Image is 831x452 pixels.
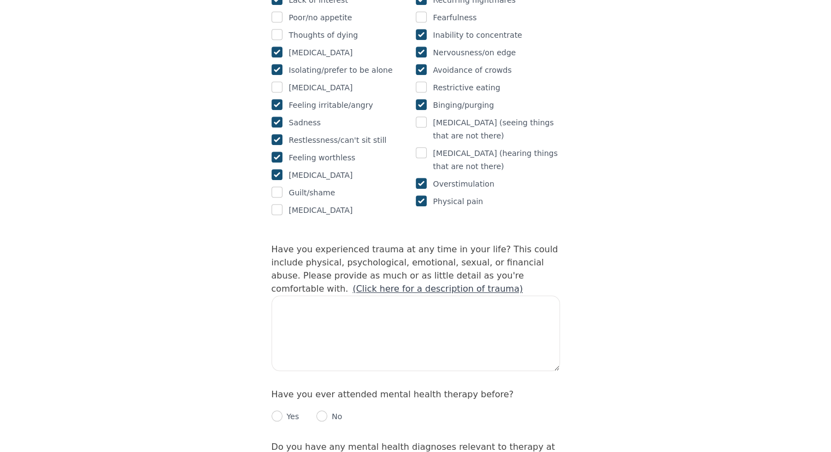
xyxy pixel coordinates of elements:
p: Feeling irritable/angry [289,98,373,112]
p: [MEDICAL_DATA] [289,204,353,217]
p: Restrictive eating [433,81,500,94]
p: Yes [282,411,299,422]
p: [MEDICAL_DATA] (hearing things that are not there) [433,147,560,173]
p: Feeling worthless [289,151,356,164]
p: [MEDICAL_DATA] (seeing things that are not there) [433,116,560,142]
p: Sadness [289,116,321,129]
p: Fearfulness [433,11,477,24]
p: Isolating/prefer to be alone [289,63,393,77]
p: [MEDICAL_DATA] [289,46,353,59]
label: Have you experienced trauma at any time in your life? This could include physical, psychological,... [272,244,558,294]
label: Have you ever attended mental health therapy before? [272,389,514,399]
p: Overstimulation [433,177,494,190]
a: (Click here for a description of trauma) [352,283,523,294]
p: Nervousness/on edge [433,46,516,59]
p: Binging/purging [433,98,494,112]
p: [MEDICAL_DATA] [289,81,353,94]
p: Restlessness/can't sit still [289,134,387,147]
p: Poor/no appetite [289,11,352,24]
p: Thoughts of dying [289,28,358,42]
p: No [327,411,342,422]
p: [MEDICAL_DATA] [289,169,353,182]
p: Avoidance of crowds [433,63,512,77]
p: Inability to concentrate [433,28,522,42]
p: Guilt/shame [289,186,335,199]
p: Physical pain [433,195,484,208]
